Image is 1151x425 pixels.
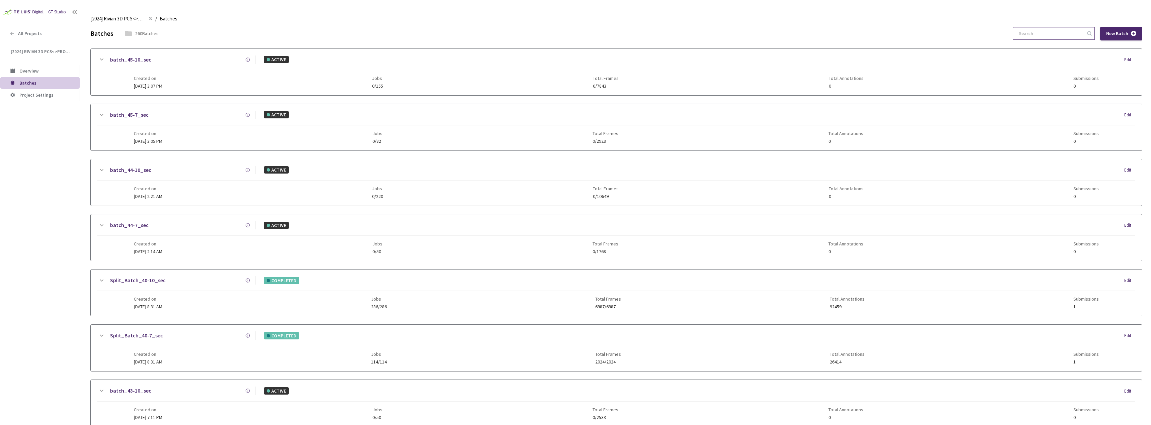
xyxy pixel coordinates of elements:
[593,76,619,81] span: Total Frames
[830,359,865,364] span: 26414
[372,249,382,254] span: 0/50
[372,131,382,136] span: Jobs
[134,241,162,246] span: Created on
[134,296,162,302] span: Created on
[134,186,162,191] span: Created on
[160,15,177,23] span: Batches
[1124,277,1135,284] div: Edit
[134,248,162,254] span: [DATE] 2:14 AM
[1124,57,1135,63] div: Edit
[134,76,162,81] span: Created on
[593,131,618,136] span: Total Frames
[48,9,66,15] div: GT Studio
[593,249,618,254] span: 0/1768
[1124,112,1135,118] div: Edit
[593,84,619,89] span: 0/7843
[828,139,863,144] span: 0
[91,49,1142,95] div: batch_45-10_secACTIVEEditCreated on[DATE] 3:07 PMJobs0/155Total Frames0/7843Total Annotations0Sub...
[90,28,113,38] div: Batches
[264,166,289,174] div: ACTIVE
[1073,415,1099,420] span: 0
[19,68,38,74] span: Overview
[828,241,863,246] span: Total Annotations
[1073,76,1099,81] span: Submissions
[829,186,864,191] span: Total Annotations
[134,414,162,420] span: [DATE] 7:11 PM
[18,31,42,36] span: All Projects
[371,296,387,302] span: Jobs
[134,407,162,412] span: Created on
[134,83,162,89] span: [DATE] 3:07 PM
[1073,304,1099,309] span: 1
[830,304,865,309] span: 92459
[264,332,299,339] div: COMPLETED
[1073,139,1099,144] span: 0
[1073,296,1099,302] span: Submissions
[1106,31,1128,36] span: New Batch
[91,325,1142,371] div: Split_Batch_40-7_secCOMPLETEDEditCreated on[DATE] 8:31 AMJobs114/114Total Frames2024/2024Total An...
[593,241,618,246] span: Total Frames
[1073,249,1099,254] span: 0
[830,296,865,302] span: Total Annotations
[372,415,382,420] span: 0/50
[134,304,162,310] span: [DATE] 8:31 AM
[595,296,621,302] span: Total Frames
[134,193,162,199] span: [DATE] 2:21 AM
[371,351,387,357] span: Jobs
[264,387,289,395] div: ACTIVE
[110,331,163,340] a: Split_Batch_40-7_sec
[1073,351,1099,357] span: Submissions
[134,351,162,357] span: Created on
[595,359,621,364] span: 2024/2024
[11,49,71,55] span: [2024] Rivian 3D PCS<>Production
[372,76,383,81] span: Jobs
[372,407,382,412] span: Jobs
[1073,194,1099,199] span: 0
[372,186,383,191] span: Jobs
[1124,388,1135,395] div: Edit
[91,159,1142,206] div: batch_44-10_secACTIVEEditCreated on[DATE] 2:21 AMJobs0/220Total Frames0/10649Total Annotations0Su...
[595,304,621,309] span: 6987/6987
[1073,131,1099,136] span: Submissions
[828,131,863,136] span: Total Annotations
[110,221,149,229] a: batch_44-7_sec
[371,359,387,364] span: 114/114
[829,76,864,81] span: Total Annotations
[1073,241,1099,246] span: Submissions
[91,104,1142,150] div: batch_45-7_secACTIVEEditCreated on[DATE] 3:05 PMJobs0/82Total Frames0/2929Total Annotations0Submi...
[1073,84,1099,89] span: 0
[828,249,863,254] span: 0
[110,166,151,174] a: batch_44-10_sec
[19,80,36,86] span: Batches
[91,214,1142,261] div: batch_44-7_secACTIVEEditCreated on[DATE] 2:14 AMJobs0/50Total Frames0/1768Total Annotations0Submi...
[593,194,619,199] span: 0/10649
[264,56,289,63] div: ACTIVE
[110,56,151,64] a: batch_45-10_sec
[110,276,166,285] a: Split_Batch_40-10_sec
[1073,359,1099,364] span: 1
[830,351,865,357] span: Total Annotations
[828,415,863,420] span: 0
[90,15,145,23] span: [2024] Rivian 3D PCS<>Production
[1015,27,1086,39] input: Search
[135,30,159,37] div: 260 Batches
[593,186,619,191] span: Total Frames
[372,139,382,144] span: 0/82
[829,194,864,199] span: 0
[1073,407,1099,412] span: Submissions
[110,387,151,395] a: batch_43-10_sec
[593,139,618,144] span: 0/2929
[264,111,289,118] div: ACTIVE
[134,359,162,365] span: [DATE] 8:31 AM
[110,111,149,119] a: batch_45-7_sec
[593,415,618,420] span: 0/2533
[372,241,382,246] span: Jobs
[155,15,157,23] li: /
[134,131,162,136] span: Created on
[1073,186,1099,191] span: Submissions
[372,194,383,199] span: 0/220
[595,351,621,357] span: Total Frames
[828,407,863,412] span: Total Annotations
[91,270,1142,316] div: Split_Batch_40-10_secCOMPLETEDEditCreated on[DATE] 8:31 AMJobs286/286Total Frames6987/6987Total A...
[829,84,864,89] span: 0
